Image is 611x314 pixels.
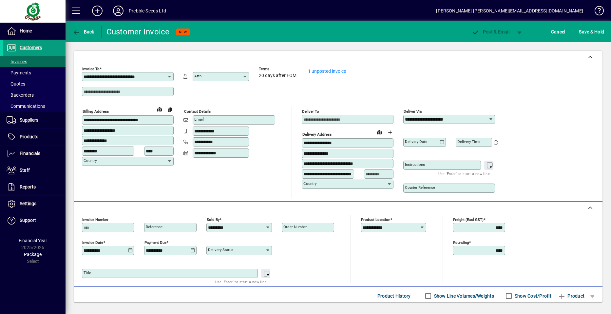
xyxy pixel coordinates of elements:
button: Product [555,290,588,302]
a: Quotes [3,78,66,89]
span: Financials [20,151,40,156]
mat-label: Freight (excl GST) [453,217,484,222]
mat-label: Sold by [207,217,220,222]
span: NEW [179,30,187,34]
mat-label: Country [303,181,316,186]
span: Settings [20,201,36,206]
button: Product History [375,290,413,302]
mat-label: Email [194,117,204,122]
mat-label: Country [84,158,97,163]
mat-label: Delivery time [457,139,480,144]
span: Terms [259,67,298,71]
span: Backorders [7,92,34,98]
span: ost & Email [471,29,509,34]
label: Show Line Volumes/Weights [433,293,494,299]
button: Choose address [385,127,395,138]
span: Back [72,29,94,34]
div: Customer Invoice [106,27,170,37]
span: Products [20,134,38,139]
span: Financial Year [19,238,47,243]
span: Staff [20,167,30,173]
mat-label: Invoice number [82,217,108,222]
a: Reports [3,179,66,195]
a: Staff [3,162,66,179]
a: 1 unposted invoice [308,69,346,74]
button: Save & Hold [577,26,606,38]
span: P [483,29,486,34]
a: Products [3,129,66,145]
label: Show Cost/Profit [513,293,551,299]
a: Suppliers [3,112,66,128]
mat-label: Delivery status [208,247,233,252]
mat-label: Payment due [144,240,166,245]
mat-label: Courier Reference [405,185,435,190]
span: Cancel [551,27,565,37]
a: Support [3,212,66,229]
span: Product History [377,291,411,301]
app-page-header-button: Back [66,26,102,38]
mat-label: Deliver To [302,109,319,114]
span: Product [558,291,584,301]
button: Cancel [549,26,567,38]
mat-label: Instructions [405,162,425,167]
span: Customers [20,45,42,50]
span: Reports [20,184,36,189]
mat-label: Product location [361,217,390,222]
span: Invoices [7,59,27,64]
a: Communications [3,101,66,112]
mat-label: Invoice date [82,240,103,245]
button: Post & Email [468,26,513,38]
mat-label: Rounding [453,240,469,245]
mat-hint: Use 'Enter' to start a new line [215,278,267,285]
span: S [579,29,582,34]
span: Support [20,218,36,223]
a: Home [3,23,66,39]
a: Financials [3,146,66,162]
span: 20 days after EOM [259,73,296,78]
mat-label: Reference [146,225,162,229]
span: ave & Hold [579,27,604,37]
span: Quotes [7,81,25,87]
mat-label: Order number [283,225,307,229]
a: Knowledge Base [590,1,603,23]
a: Backorders [3,89,66,101]
a: Invoices [3,56,66,67]
a: Settings [3,196,66,212]
button: Add [87,5,108,17]
mat-label: Attn [194,74,201,78]
mat-label: Deliver via [404,109,422,114]
mat-hint: Use 'Enter' to start a new line [438,170,490,177]
span: Payments [7,70,31,75]
mat-label: Invoice To [82,67,100,71]
a: Payments [3,67,66,78]
a: View on map [154,104,165,114]
a: View on map [374,127,385,137]
button: Copy to Delivery address [165,104,175,115]
span: Suppliers [20,117,38,123]
mat-label: Delivery date [405,139,427,144]
button: Back [71,26,96,38]
span: Home [20,28,32,33]
div: [PERSON_NAME] [PERSON_NAME][EMAIL_ADDRESS][DOMAIN_NAME] [436,6,583,16]
button: Profile [108,5,129,17]
span: Communications [7,104,45,109]
div: Prebble Seeds Ltd [129,6,166,16]
span: Package [24,252,42,257]
mat-label: Title [84,270,91,275]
